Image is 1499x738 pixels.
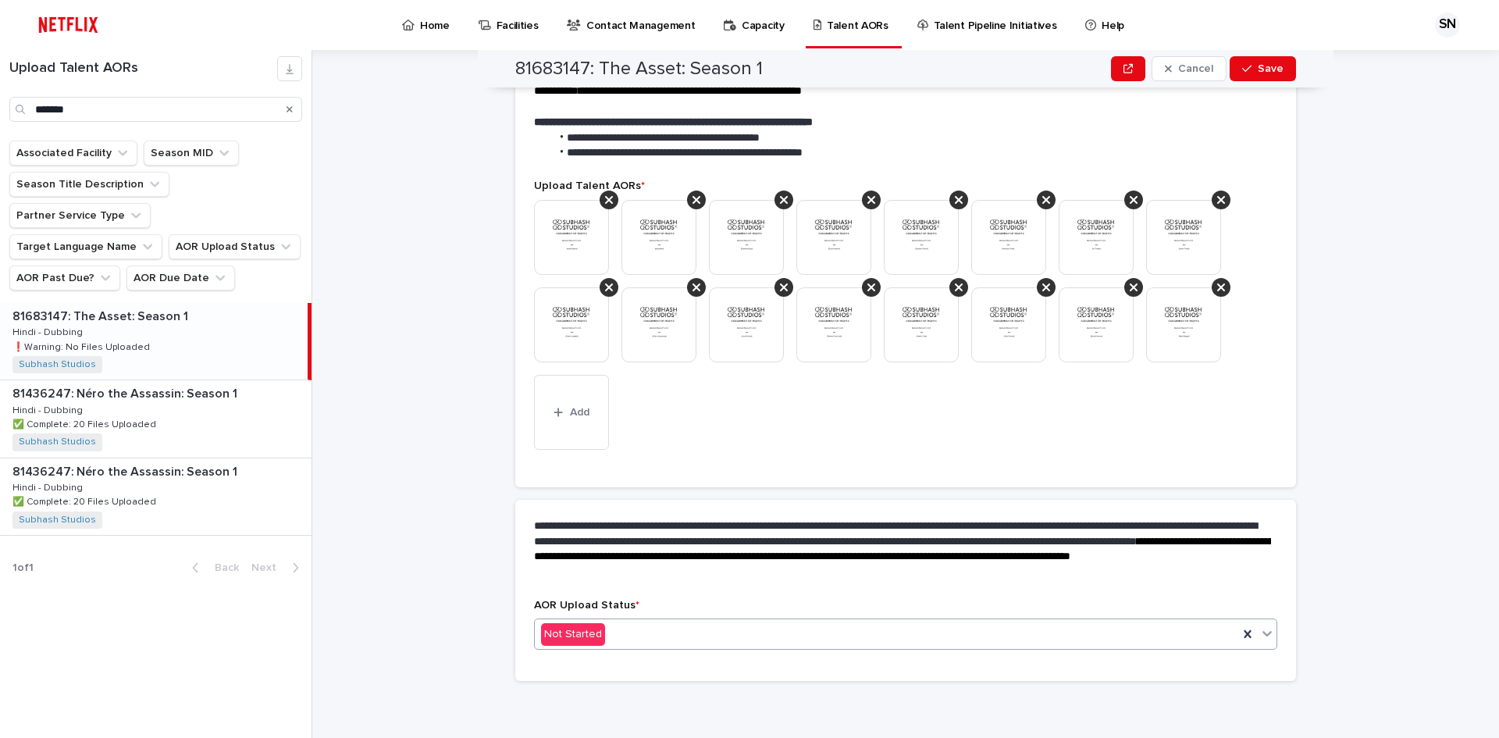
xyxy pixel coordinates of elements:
p: Hindi - Dubbing [12,402,86,416]
button: Target Language Name [9,234,162,259]
input: Search [9,97,302,122]
p: Hindi - Dubbing [12,324,86,338]
span: Add [570,407,589,418]
p: ✅ Complete: 20 Files Uploaded [12,416,159,430]
img: ifQbXi3ZQGMSEF7WDB7W [31,9,105,41]
p: 81683147: The Asset: Season 1 [12,306,191,324]
p: ❗️Warning: No Files Uploaded [12,339,153,353]
a: Subhash Studios [19,515,96,526]
a: Subhash Studios [19,437,96,447]
div: SN [1435,12,1460,37]
button: AOR Past Due? [9,266,120,291]
button: Next [245,561,312,575]
button: Season MID [144,141,239,166]
button: Partner Service Type [9,203,151,228]
span: Upload Talent AORs [534,180,645,191]
p: Hindi - Dubbing [12,480,86,494]
button: AOR Due Date [126,266,235,291]
button: Back [180,561,245,575]
button: Season Title Description [9,172,169,197]
button: Add [534,375,609,450]
p: 81436247: Néro the Assassin: Season 1 [12,383,240,401]
h1: Upload Talent AORs [9,60,277,77]
span: Back [205,562,239,573]
div: Not Started [541,623,605,646]
span: Next [251,562,286,573]
span: Save [1258,63,1284,74]
button: AOR Upload Status [169,234,301,259]
button: Save [1230,56,1296,81]
h2: 81683147: The Asset: Season 1 [515,58,763,80]
span: AOR Upload Status [534,600,639,611]
button: Cancel [1152,56,1227,81]
button: Associated Facility [9,141,137,166]
p: 81436247: Néro the Assassin: Season 1 [12,462,240,480]
p: ✅ Complete: 20 Files Uploaded [12,494,159,508]
a: Subhash Studios [19,359,96,370]
span: Cancel [1178,63,1213,74]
